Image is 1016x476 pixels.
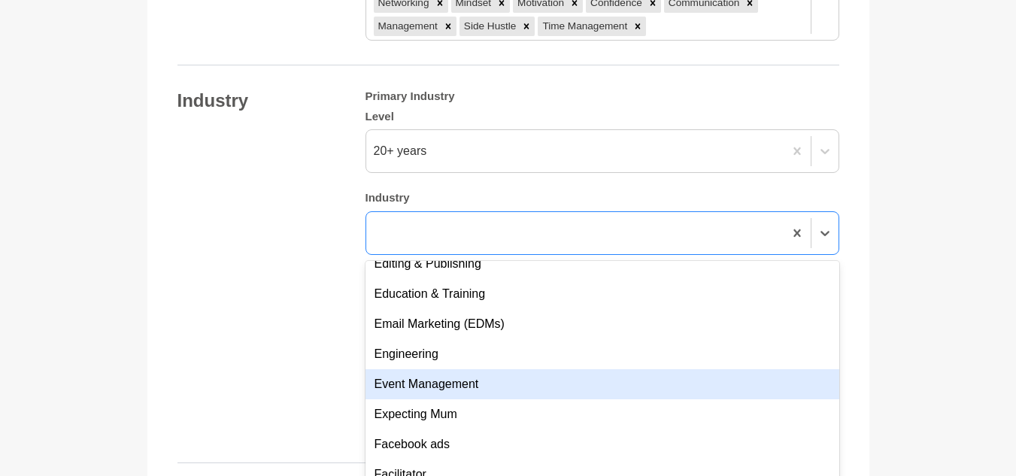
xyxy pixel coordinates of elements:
div: Education & Training [365,279,839,309]
div: Expecting Mum [365,399,839,429]
div: Management [374,17,440,36]
div: Email Marketing (EDMs) [365,309,839,339]
div: Side Hustle [459,17,519,36]
h5: Industry [365,191,839,205]
div: Editing & Publishing [365,249,839,279]
div: Time Management [538,17,629,36]
div: Facebook ads [365,429,839,459]
h5: Primary Industry [365,89,839,104]
h4: Industry [177,89,335,112]
h5: Level [365,110,839,124]
div: Event Management [365,369,839,399]
div: 20+ years [374,142,427,160]
div: Engineering [365,339,839,369]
